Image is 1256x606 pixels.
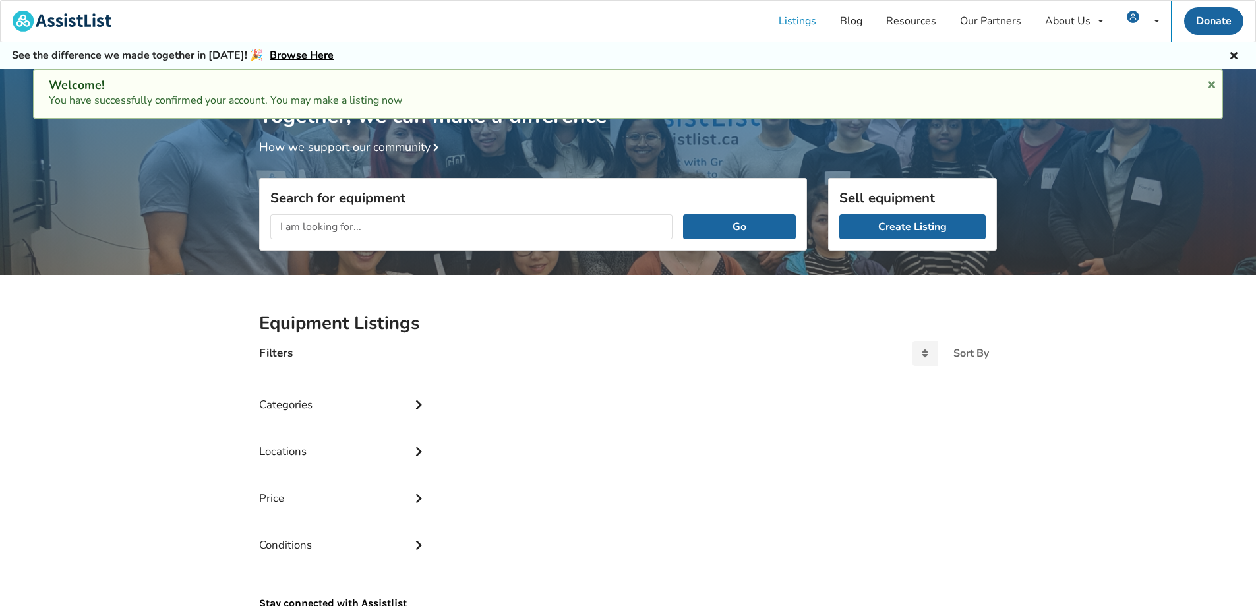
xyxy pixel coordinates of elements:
a: Browse Here [270,48,334,63]
h2: Equipment Listings [259,312,997,335]
a: Listings [767,1,828,42]
h3: Sell equipment [839,189,986,206]
h4: Filters [259,346,293,361]
div: Price [259,465,428,512]
div: Welcome! [49,78,1207,93]
input: I am looking for... [270,214,673,239]
a: Resources [874,1,948,42]
div: You have successfully confirmed your account. You may make a listing now [49,78,1207,108]
div: Sort By [953,348,989,359]
h1: Together, we can make a difference [259,69,997,129]
a: Blog [828,1,874,42]
a: Our Partners [948,1,1033,42]
a: How we support our community [259,139,444,155]
h5: See the difference we made together in [DATE]! 🎉 [12,49,334,63]
div: Conditions [259,512,428,559]
img: user icon [1127,11,1139,23]
div: Categories [259,371,428,418]
a: Donate [1184,7,1243,35]
button: Go [683,214,796,239]
img: assistlist-logo [13,11,111,32]
h3: Search for equipment [270,189,796,206]
div: Locations [259,418,428,465]
div: About Us [1045,16,1091,26]
a: Create Listing [839,214,986,239]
